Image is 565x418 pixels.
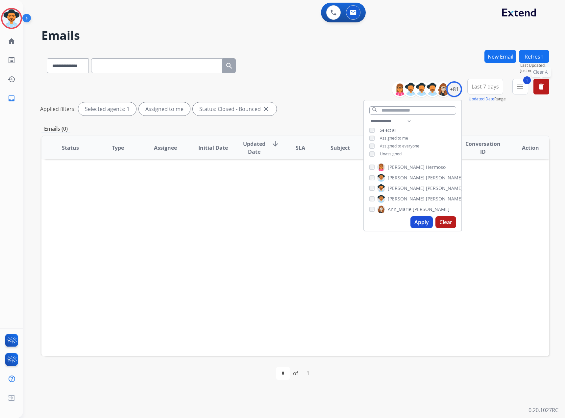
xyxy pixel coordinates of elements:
span: [PERSON_NAME] [426,174,463,181]
mat-icon: delete [537,83,545,91]
button: Refresh [519,50,549,63]
span: [PERSON_NAME] [388,185,425,192]
p: 0.20.1027RC [528,406,558,414]
span: Ann_Marie [388,206,411,213]
button: Clear [435,216,456,228]
span: Conversation ID [464,140,501,156]
button: 1 [512,79,528,94]
div: +81 [446,81,462,97]
p: Emails (0) [41,125,70,133]
th: Action [502,136,549,159]
button: Updated Date [469,96,494,102]
button: New Email [484,50,516,63]
span: [PERSON_NAME] [388,174,425,181]
p: Applied filters: [40,105,76,113]
span: Range [469,96,506,102]
mat-icon: search [372,107,378,113]
div: 1 [301,367,315,380]
mat-icon: history [8,75,15,83]
button: Apply [410,216,433,228]
span: Assigned to me [380,135,408,141]
span: Assigned to everyone [380,143,419,149]
mat-icon: inbox [8,94,15,102]
span: Last Updated: [520,63,549,68]
span: [PERSON_NAME] [388,164,425,170]
h2: Emails [41,29,549,42]
mat-icon: close [262,105,270,113]
mat-icon: home [8,37,15,45]
span: Unassigned [380,151,402,157]
mat-icon: list_alt [8,56,15,64]
button: Clear All [533,79,549,94]
span: Assignee [154,144,177,152]
mat-icon: search [225,62,233,70]
div: of [293,369,298,377]
span: [PERSON_NAME] [413,206,450,213]
mat-icon: menu [516,83,524,91]
span: Last 7 days [472,85,499,88]
span: Status [62,144,79,152]
span: Clear All [533,69,550,75]
span: Hermoso [426,164,446,170]
span: [PERSON_NAME] [426,196,463,202]
span: Select all [380,127,396,133]
span: SLA [296,144,305,152]
div: Assigned to me [139,102,190,116]
div: Status: Closed - Bounced [193,102,277,116]
span: Just now [520,68,549,73]
mat-icon: arrow_downward [271,140,279,148]
div: Selected agents: 1 [78,102,136,116]
span: Initial Date [198,144,228,152]
img: avatar [2,9,21,28]
span: 1 [523,76,531,84]
span: Subject [331,144,350,152]
span: Type [112,144,124,152]
button: Last 7 days [467,79,503,94]
span: Updated Date [242,140,266,156]
span: [PERSON_NAME] [388,196,425,202]
span: [PERSON_NAME] [426,185,463,192]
